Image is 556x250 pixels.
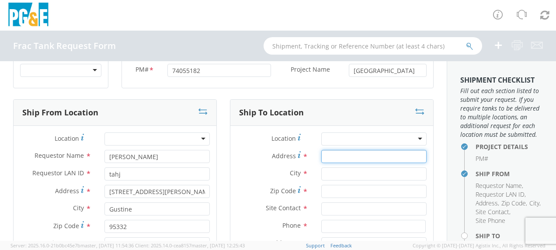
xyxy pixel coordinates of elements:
a: Support [306,242,325,249]
span: Fill out each section listed to submit your request. If you require tanks to be delivered to mult... [460,87,543,139]
span: master, [DATE] 12:25:43 [191,242,245,249]
span: Zip Code [270,187,296,195]
h3: Ship From Location [22,108,98,117]
h4: Ship From [476,170,543,177]
li: , [501,199,527,208]
span: master, [DATE] 11:54:36 [80,242,134,249]
h3: Ship To Location [239,108,304,117]
span: Copyright © [DATE]-[DATE] Agistix Inc., All Rights Reserved [413,242,546,249]
h3: Shipment Checklist [460,76,543,84]
input: Shipment, Tracking or Reference Number (at least 4 chars) [264,37,482,55]
span: Client: 2025.14.0-cea8157 [135,242,245,249]
span: City [73,204,84,212]
span: Site Contact [266,204,301,212]
li: , [476,199,499,208]
h4: Frac Tank Request Form [13,41,116,51]
span: City [290,169,301,177]
span: Site Contact [49,239,84,247]
span: Requestor Name [35,151,84,160]
span: Requestor Name [476,181,522,190]
span: Phone [282,221,301,229]
span: City [529,199,539,207]
h4: Ship To [476,233,543,239]
span: Project Name [291,65,330,75]
li: , [476,190,526,199]
a: Feedback [330,242,352,249]
li: , [476,181,523,190]
span: Address [476,199,498,207]
span: Requestor LAN ID [476,190,525,198]
span: Location [271,134,296,142]
li: , [529,199,541,208]
span: Address [272,152,296,160]
li: , [476,208,511,216]
span: Add Notes [270,239,301,247]
span: Zip Code [501,199,526,207]
span: Requestor LAN ID [32,169,84,177]
span: Server: 2025.16.0-21b0bc45e7b [10,242,134,249]
h4: Project Details [476,143,543,150]
img: pge-logo-06675f144f4cfa6a6814.png [7,3,50,28]
span: PM# [136,65,149,75]
span: Address [55,187,79,195]
span: Location [55,134,79,142]
span: Site Contact [476,208,509,216]
span: Site Phone [476,216,505,225]
span: Zip Code [53,222,79,230]
span: PM# [476,154,488,163]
